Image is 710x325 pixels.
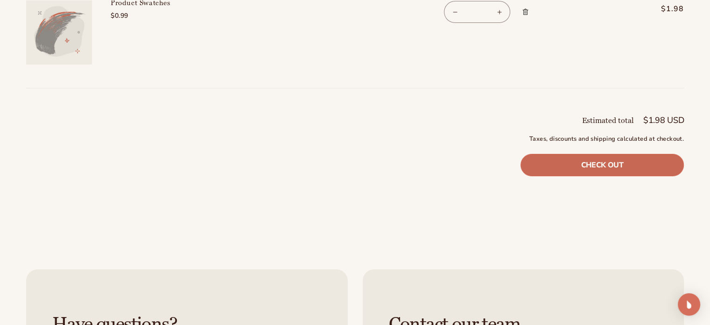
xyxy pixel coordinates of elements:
iframe: PayPal-paypal [520,195,684,215]
input: Quantity for Product Swatches [465,1,489,23]
h2: Estimated total [582,117,634,124]
small: Taxes, discounts and shipping calculated at checkout. [520,135,684,144]
a: Check out [520,154,684,176]
div: $0.99 [111,11,251,21]
span: $1.98 [632,3,684,14]
div: Open Intercom Messenger [678,293,700,316]
p: $1.98 USD [643,116,684,124]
